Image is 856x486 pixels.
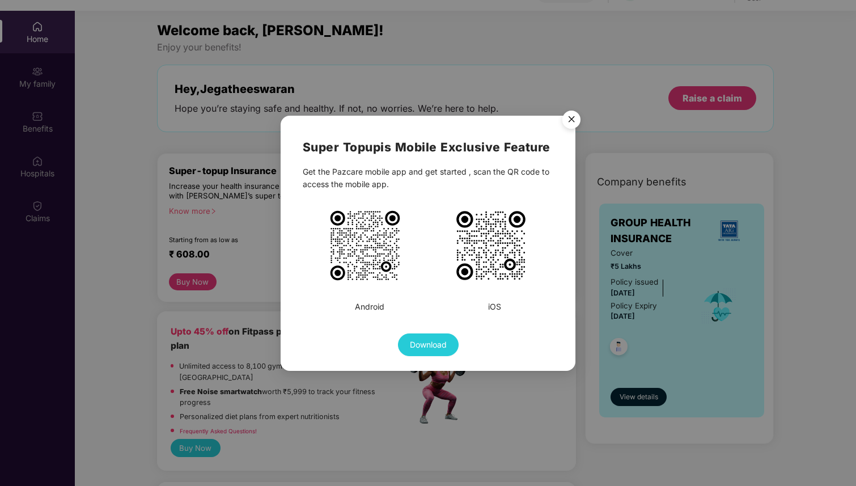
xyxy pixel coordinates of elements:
[303,137,554,156] h2: Super Topup is Mobile Exclusive Feature
[488,300,501,312] div: iOS
[410,338,447,350] span: Download
[328,208,402,282] img: PiA8c3ZnIHdpZHRoPSIxMDE1IiBoZWlnaHQ9IjEwMTUiIHZpZXdCb3g9Ii0xIC0xIDM1IDM1IiB4bWxucz0iaHR0cDovL3d3d...
[303,165,554,190] div: Get the Pazcare mobile app and get started , scan the QR code to access the mobile app.
[398,333,459,356] button: Download
[454,208,528,282] img: PiA8c3ZnIHdpZHRoPSIxMDIzIiBoZWlnaHQ9IjEwMjMiIHZpZXdCb3g9Ii0xIC0xIDMxIDMxIiB4bWxucz0iaHR0cDovL3d3d...
[556,105,587,137] img: svg+xml;base64,PHN2ZyB4bWxucz0iaHR0cDovL3d3dy53My5vcmcvMjAwMC9zdmciIHdpZHRoPSI1NiIgaGVpZ2h0PSI1Ni...
[355,300,384,312] div: Android
[556,105,586,136] button: Close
